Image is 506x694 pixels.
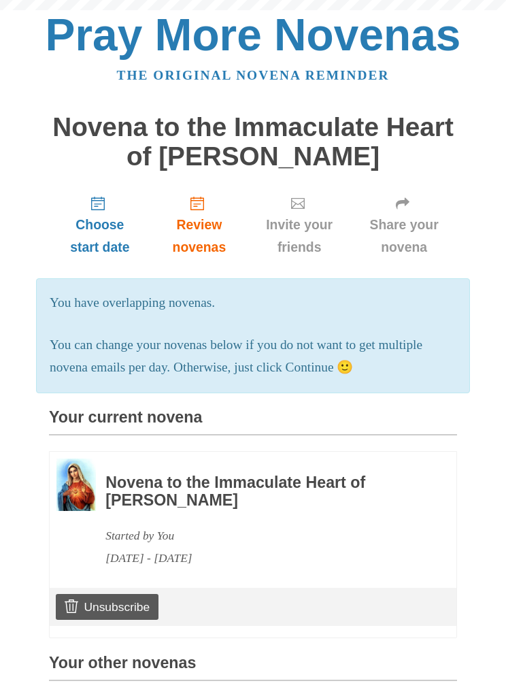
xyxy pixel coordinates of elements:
a: Invite your friends [248,184,351,265]
h1: Novena to the Immaculate Heart of [PERSON_NAME] [49,113,457,171]
span: Review novenas [165,214,234,259]
p: You have overlapping novenas. [50,292,456,314]
p: You can change your novenas below if you do not want to get multiple novena emails per day. Other... [50,334,456,379]
div: [DATE] - [DATE] [105,547,420,569]
h3: Your current novena [49,409,457,435]
a: Choose start date [49,184,151,265]
span: Invite your friends [261,214,337,259]
h3: Novena to the Immaculate Heart of [PERSON_NAME] [105,474,420,509]
h3: Your other novenas [49,655,457,681]
a: Review novenas [151,184,248,265]
a: The original novena reminder [117,68,390,82]
a: Pray More Novenas [46,10,461,60]
span: Share your novena [365,214,443,259]
a: Unsubscribe [56,594,158,620]
img: Novena image [56,459,96,511]
div: Started by You [105,525,420,547]
span: Choose start date [63,214,137,259]
a: Share your novena [351,184,457,265]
